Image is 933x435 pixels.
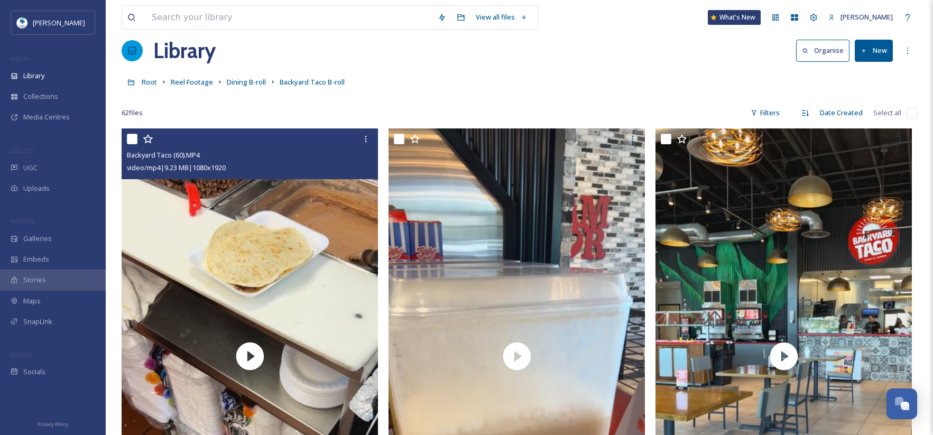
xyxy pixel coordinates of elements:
span: [PERSON_NAME] [840,12,893,22]
span: Dining B-roll [227,77,266,87]
span: 62 file s [122,108,143,118]
span: Stories [23,275,46,285]
span: UGC [23,163,38,173]
span: Uploads [23,183,50,193]
span: SnapLink [23,317,52,327]
span: Select all [873,108,901,118]
span: Privacy Policy [38,421,68,428]
button: Open Chat [886,388,917,419]
button: New [855,40,893,61]
span: MEDIA [11,54,29,62]
a: [PERSON_NAME] [823,7,898,27]
a: Dining B-roll [227,76,266,88]
span: [PERSON_NAME] [33,18,85,27]
span: Reel Footage [171,77,213,87]
div: Date Created [815,103,868,123]
span: COLLECT [11,146,33,154]
span: video/mp4 | 9.23 MB | 1080 x 1920 [127,163,226,172]
button: Organise [796,40,849,61]
a: Privacy Policy [38,417,68,430]
img: download.jpeg [17,17,27,28]
span: Collections [23,91,58,101]
span: Maps [23,296,41,306]
div: Filters [745,103,785,123]
a: Reel Footage [171,76,213,88]
a: View all files [470,7,532,27]
a: Root [142,76,157,88]
span: Backyard Taco (60).MP4 [127,150,200,160]
span: Media Centres [23,112,70,122]
span: SOCIALS [11,350,32,358]
span: Embeds [23,254,49,264]
span: Root [142,77,157,87]
a: What's New [708,10,761,25]
span: Socials [23,367,45,377]
span: Backyard Taco B-roll [280,77,345,87]
span: Library [23,71,44,81]
input: Search your library [146,6,432,29]
a: Backyard Taco B-roll [280,76,345,88]
span: WIDGETS [11,217,35,225]
a: Library [153,35,216,67]
span: Galleries [23,234,52,244]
